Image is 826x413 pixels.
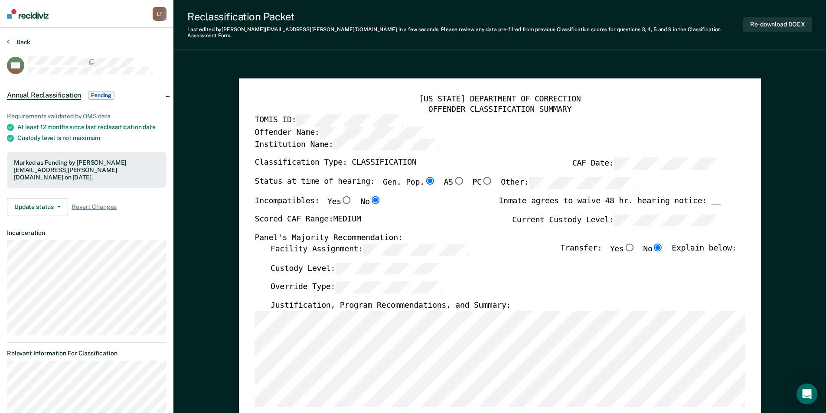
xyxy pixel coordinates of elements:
label: Yes [327,196,352,207]
input: AS [453,177,464,185]
label: Classification Type: CLASSIFICATION [255,158,416,170]
div: Incompatibles: [255,196,381,214]
label: Institution Name: [255,139,440,151]
span: Pending [88,91,114,100]
span: maximum [73,134,100,141]
div: Reclassification Packet [187,10,743,23]
div: Requirements validated by OMS data [7,113,167,120]
dt: Relevant Information For Classification [7,350,167,357]
button: Back [7,38,30,46]
div: Marked as Pending by [PERSON_NAME][EMAIL_ADDRESS][PERSON_NAME][DOMAIN_NAME] on [DATE]. [14,159,160,181]
div: At least 12 months since last reclassification [17,124,167,131]
div: L T [153,7,167,21]
label: Override Type: [270,281,442,293]
label: AS [444,177,464,189]
input: CAF Date: [614,158,720,170]
button: Update status [7,198,68,215]
span: Annual Reclassification [7,91,81,100]
button: Re-download DOCX [743,17,812,32]
div: Panel's Majority Recommendation: [255,233,720,244]
input: Override Type: [335,281,442,293]
input: Facility Assignment: [363,243,470,255]
label: Other: [501,177,635,189]
input: Custody Level: [335,262,442,274]
input: Current Custody Level: [614,214,720,226]
input: Yes [341,196,352,204]
div: Inmate agrees to waive 48 hr. hearing notice: __ [499,196,721,214]
img: Recidiviz [7,9,49,19]
div: Custody level is not [17,134,167,142]
input: Gen. Pop. [424,177,435,185]
label: Yes [610,243,635,255]
input: No [652,243,663,251]
label: Scored CAF Range: MEDIUM [255,214,361,226]
label: Offender Name: [255,127,426,139]
div: Status at time of hearing: [255,177,635,196]
input: Institution Name: [333,139,440,151]
span: in a few seconds [398,26,438,33]
input: No [369,196,381,204]
input: Yes [624,243,635,251]
label: PC [472,177,493,189]
input: TOMIS ID: [296,114,403,127]
div: OFFENDER CLASSIFICATION SUMMARY [255,104,745,115]
div: [US_STATE] DEPARTMENT OF CORRECTION [255,94,745,104]
label: Custody Level: [270,262,442,274]
span: Revert Changes [72,203,117,211]
input: Other: [529,177,635,189]
label: TOMIS ID: [255,114,403,127]
label: CAF Date: [572,158,720,170]
div: Open Intercom Messenger [797,384,817,404]
dt: Incarceration [7,229,167,237]
input: Offender Name: [319,127,426,139]
label: Justification, Program Recommendations, and Summary: [270,300,510,311]
div: Transfer: Explain below: [560,243,736,262]
span: date [143,124,155,130]
label: Current Custody Level: [512,214,721,226]
label: No [360,196,381,207]
div: Last edited by [PERSON_NAME][EMAIL_ADDRESS][PERSON_NAME][DOMAIN_NAME] . Please review any data pr... [187,26,743,39]
label: Facility Assignment: [270,243,469,255]
label: Gen. Pop. [382,177,435,189]
button: LT [153,7,167,21]
label: No [643,243,664,255]
input: PC [481,177,493,185]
